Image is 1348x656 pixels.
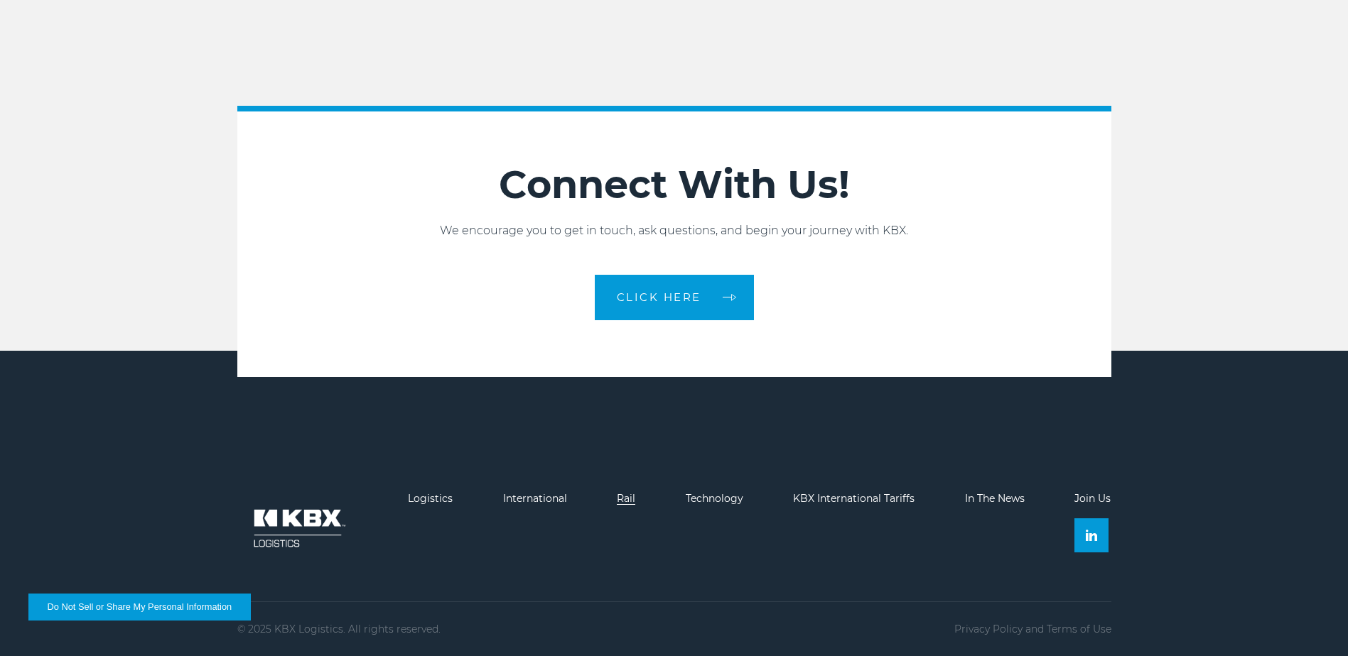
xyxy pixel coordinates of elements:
a: Rail [617,492,635,505]
h2: Connect With Us! [237,161,1111,208]
a: Logistics [408,492,453,505]
a: Technology [686,492,743,505]
p: © 2025 KBX Logistics. All rights reserved. [237,623,441,635]
a: Terms of Use [1047,623,1111,635]
a: International [503,492,567,505]
iframe: Chat Widget [1277,588,1348,656]
button: Do Not Sell or Share My Personal Information [28,594,251,621]
img: kbx logo [237,493,358,564]
a: CLICK HERE arrow arrow [595,275,754,320]
a: Join Us [1074,492,1111,505]
p: We encourage you to get in touch, ask questions, and begin your journey with KBX. [237,222,1111,239]
a: In The News [965,492,1025,505]
img: Linkedin [1086,530,1097,541]
a: Privacy Policy [954,623,1023,635]
span: and [1025,623,1044,635]
span: CLICK HERE [617,292,701,302]
a: KBX International Tariffs [793,492,915,505]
